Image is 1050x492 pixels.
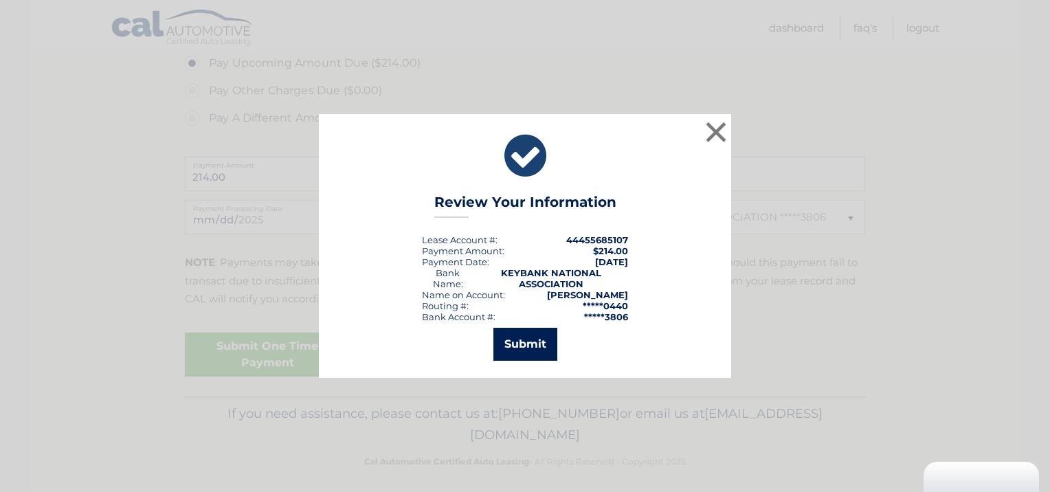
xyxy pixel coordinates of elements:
strong: 44455685107 [566,234,628,245]
strong: [PERSON_NAME] [547,289,628,300]
div: : [422,256,489,267]
h3: Review Your Information [434,194,616,218]
div: Bank Account #: [422,311,495,322]
span: $214.00 [593,245,628,256]
button: × [702,118,730,146]
div: Lease Account #: [422,234,498,245]
div: Payment Amount: [422,245,504,256]
div: Bank Name: [422,267,473,289]
strong: KEYBANK NATIONAL ASSOCIATION [501,267,601,289]
span: [DATE] [595,256,628,267]
span: Payment Date [422,256,487,267]
div: Name on Account: [422,289,505,300]
button: Submit [493,328,557,361]
div: Routing #: [422,300,469,311]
